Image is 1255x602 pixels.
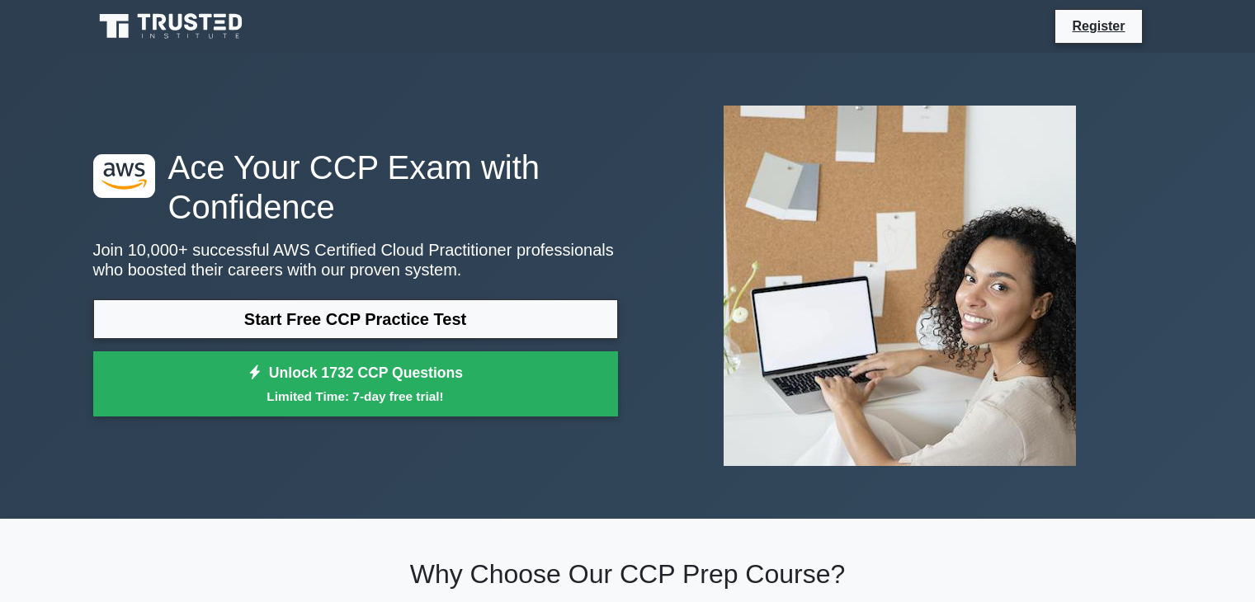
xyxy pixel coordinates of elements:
[93,148,618,227] h1: Ace Your CCP Exam with Confidence
[114,387,597,406] small: Limited Time: 7-day free trial!
[93,558,1163,590] h2: Why Choose Our CCP Prep Course?
[1062,16,1135,36] a: Register
[93,351,618,417] a: Unlock 1732 CCP QuestionsLimited Time: 7-day free trial!
[93,240,618,280] p: Join 10,000+ successful AWS Certified Cloud Practitioner professionals who boosted their careers ...
[93,299,618,339] a: Start Free CCP Practice Test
